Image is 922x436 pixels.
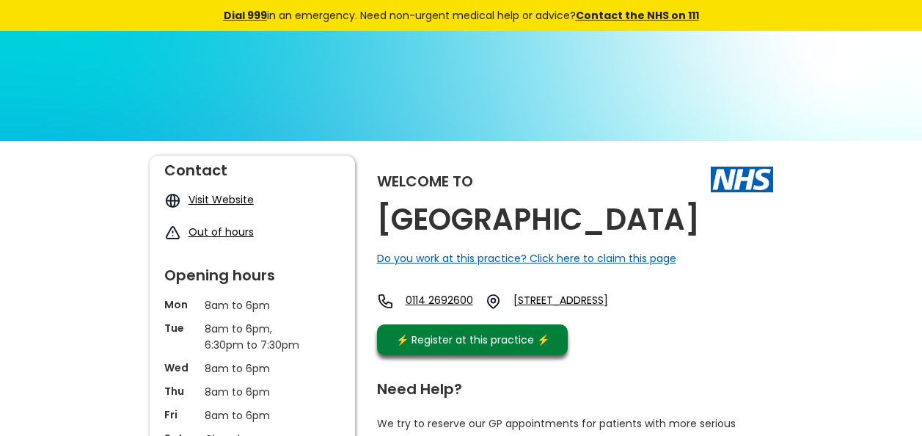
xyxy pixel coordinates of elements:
[205,407,300,424] p: 8am to 6pm
[205,384,300,400] p: 8am to 6pm
[576,8,699,23] a: Contact the NHS on 111
[205,297,300,313] p: 8am to 6pm
[164,407,197,422] p: Fri
[377,174,473,189] div: Welcome to
[164,297,197,312] p: Mon
[124,7,799,23] div: in an emergency. Need non-urgent medical help or advice?
[164,156,340,178] div: Contact
[711,167,773,192] img: The NHS logo
[377,324,568,355] a: ⚡️ Register at this practice ⚡️
[164,384,197,399] p: Thu
[406,293,473,310] a: 0114 2692600
[224,8,267,23] a: Dial 999
[377,293,394,310] img: telephone icon
[205,321,300,353] p: 8am to 6pm, 6:30pm to 7:30pm
[164,360,197,375] p: Wed
[513,293,648,310] a: [STREET_ADDRESS]
[164,261,340,283] div: Opening hours
[164,192,181,209] img: globe icon
[164,225,181,241] img: exclamation icon
[377,203,700,236] h2: [GEOGRAPHIC_DATA]
[164,321,197,335] p: Tue
[189,192,254,207] a: Visit Website
[377,251,676,266] a: Do you work at this practice? Click here to claim this page
[485,293,502,310] img: practice location icon
[189,225,254,239] a: Out of hours
[205,360,300,377] p: 8am to 6pm
[377,374,758,396] div: Need Help?
[389,332,557,348] div: ⚡️ Register at this practice ⚡️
